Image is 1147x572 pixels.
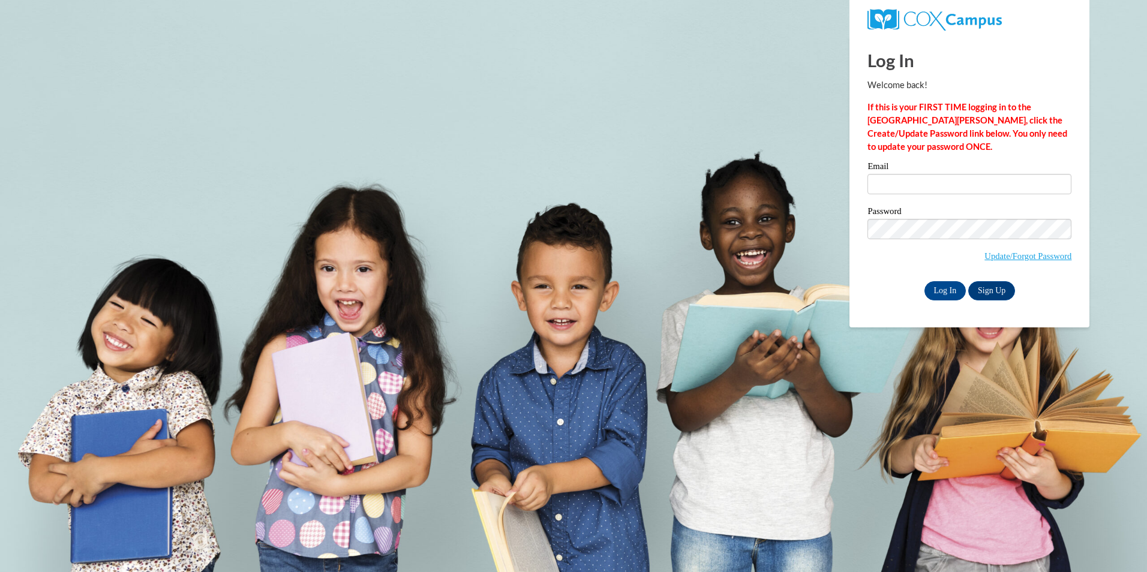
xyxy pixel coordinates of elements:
label: Email [867,162,1071,174]
input: Log In [924,281,966,300]
img: COX Campus [867,9,1001,31]
p: Welcome back! [867,79,1071,92]
a: Sign Up [968,281,1015,300]
h1: Log In [867,48,1071,73]
strong: If this is your FIRST TIME logging in to the [GEOGRAPHIC_DATA][PERSON_NAME], click the Create/Upd... [867,102,1067,152]
a: COX Campus [867,14,1001,24]
a: Update/Forgot Password [984,251,1071,261]
label: Password [867,207,1071,219]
